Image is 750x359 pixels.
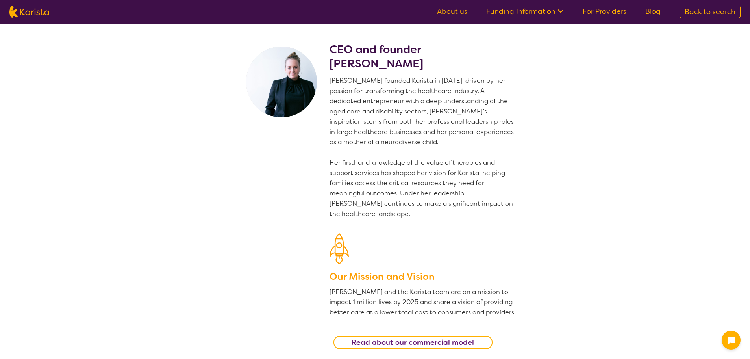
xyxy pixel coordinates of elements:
a: Funding Information [486,7,564,16]
img: Karista logo [9,6,49,18]
p: [PERSON_NAME] founded Karista in [DATE], driven by her passion for transforming the healthcare in... [330,76,517,219]
h2: CEO and founder [PERSON_NAME] [330,43,517,71]
a: For Providers [583,7,626,16]
span: Back to search [685,7,735,17]
a: Back to search [680,6,741,18]
b: Read about our commercial model [352,338,474,347]
a: Blog [645,7,661,16]
img: Our Mission [330,233,349,264]
p: [PERSON_NAME] and the Karista team are on a mission to impact 1 million lives by 2025 and share a... [330,287,517,318]
a: About us [437,7,467,16]
h3: Our Mission and Vision [330,270,517,284]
